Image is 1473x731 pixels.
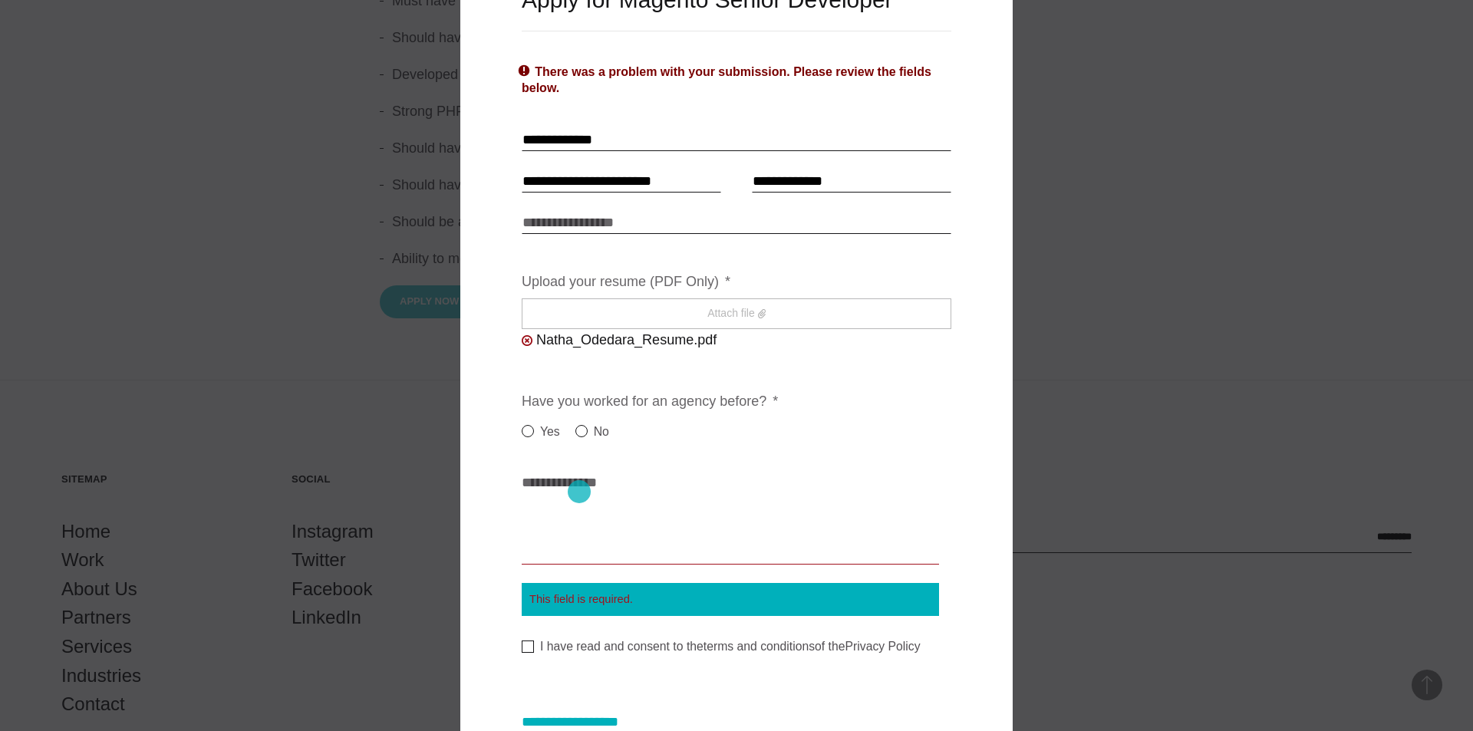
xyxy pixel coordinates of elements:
label: Have you worked for an agency before? [522,393,778,410]
label: Attach file [522,298,951,329]
a: Privacy Policy [845,640,921,653]
img: Delete file [522,335,532,346]
a: terms and conditions [704,640,815,653]
strong: Natha_Odedara_Resume.pdf [536,332,717,347]
label: No [575,423,609,441]
div: This field is required. [522,583,939,616]
h2: There was a problem with your submission. Please review the fields below. [522,62,951,97]
label: Yes [522,423,560,441]
label: Upload your resume (PDF Only) [522,273,730,291]
label: I have read and consent to the of the [522,639,921,654]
